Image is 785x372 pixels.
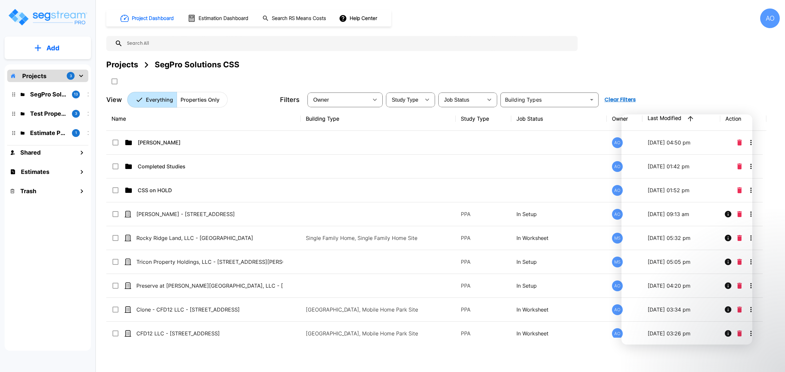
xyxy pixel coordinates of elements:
p: PPA [461,330,506,337]
div: Select [309,91,368,109]
div: AO [612,280,623,291]
span: Job Status [444,97,469,103]
span: Owner [313,97,329,103]
p: 1 [75,130,77,136]
h1: Estimates [21,167,49,176]
div: AO [612,161,623,172]
img: Logo [8,8,88,26]
iframe: Intercom live chat [737,350,752,365]
p: Tricon Property Holdings, LLC - [STREET_ADDRESS][PERSON_NAME] [136,258,283,266]
h1: Shared [20,148,41,157]
div: Projects [106,59,138,71]
div: AO [612,137,623,148]
div: AO [760,8,780,28]
div: MS [612,233,623,244]
input: Building Types [502,95,586,104]
p: In Worksheet [516,306,602,313]
p: Add [46,43,60,53]
div: AO [612,328,623,339]
p: View [106,95,122,105]
p: [GEOGRAPHIC_DATA], Mobile Home Park Site [306,330,449,337]
p: PPA [461,306,506,313]
h1: Project Dashboard [132,15,174,22]
p: Preserve at [PERSON_NAME][GEOGRAPHIC_DATA], LLC - [STREET_ADDRESS] [136,282,283,290]
h1: Search RS Means Costs [272,15,326,22]
p: In Worksheet [516,234,602,242]
p: [PERSON_NAME] [138,139,284,146]
button: Search RS Means Costs [260,12,330,25]
p: In Setup [516,210,602,218]
p: 3 [75,111,77,116]
div: MS [612,257,623,267]
button: Everything [127,92,177,108]
button: Clear Filters [602,93,638,106]
button: Help Center [338,12,380,25]
p: Single Family Home, Single Family Home Site [306,234,449,242]
th: Owner [607,107,642,131]
p: Test Property Folder [30,109,67,118]
h1: Estimation Dashboard [199,15,248,22]
iframe: Intercom live chat [621,114,752,345]
p: Everything [146,96,173,104]
p: PPA [461,234,506,242]
div: Platform [127,92,228,108]
div: SegPro Solutions CSS [155,59,239,71]
p: Properties Only [181,96,219,104]
p: In Setup [516,258,602,266]
button: Estimation Dashboard [185,11,252,25]
p: Estimate Property [30,128,67,137]
p: PPA [461,282,506,290]
p: 3 [70,73,72,79]
p: Filters [280,95,300,105]
p: [GEOGRAPHIC_DATA], Mobile Home Park Site [306,306,449,313]
div: AO [612,185,623,196]
p: Completed Studies [138,162,284,170]
th: Name [106,107,301,131]
input: Search All [123,36,574,51]
p: Rocky Ridge Land, LLC - [GEOGRAPHIC_DATA] [136,234,283,242]
div: Select [440,91,483,109]
span: Study Type [392,97,418,103]
p: [PERSON_NAME] - [STREET_ADDRESS] [136,210,283,218]
th: Building Type [301,107,456,131]
button: Project Dashboard [118,11,177,25]
h1: Trash [20,187,36,195]
div: Select [387,91,421,109]
button: Properties Only [177,92,228,108]
div: AO [612,209,623,220]
button: Add [5,39,91,58]
p: In Worksheet [516,330,602,337]
div: AO [612,304,623,315]
p: PPA [461,258,506,266]
p: Clone - CFD12 LLC - [STREET_ADDRESS] [136,306,283,313]
p: CFD12 LLC - [STREET_ADDRESS] [136,330,283,337]
p: 13 [74,92,78,97]
p: PPA [461,210,506,218]
th: Study Type [456,107,511,131]
p: In Setup [516,282,602,290]
button: SelectAll [108,75,121,88]
th: Job Status [511,107,607,131]
p: Projects [22,72,46,80]
p: SegPro Solutions CSS [30,90,67,99]
p: CSS on HOLD [138,186,284,194]
button: Open [587,95,596,104]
